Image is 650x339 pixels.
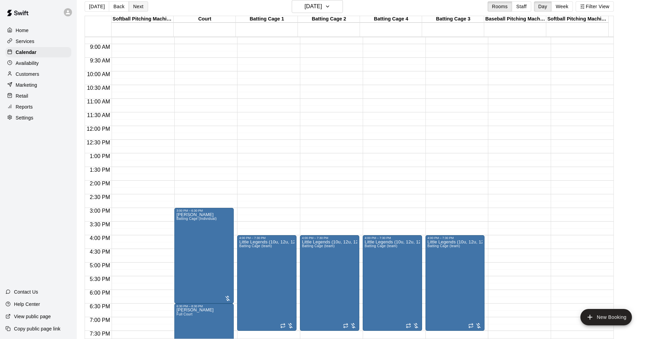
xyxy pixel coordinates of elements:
div: 4:00 PM – 7:30 PM: Little Legends (10u, 12u, 12u) [425,235,485,331]
span: 10:30 AM [85,85,112,91]
div: 4:00 PM – 7:30 PM [428,236,483,240]
div: 4:00 PM – 7:30 PM: Little Legends (10u, 12u, 12u) [237,235,297,331]
div: Batting Cage 4 [360,16,422,23]
span: Recurring event [343,323,348,328]
span: 4:00 PM [88,235,112,241]
p: Calendar [16,49,37,56]
button: Back [109,1,129,12]
div: Baseball Pitching Machine [484,16,546,23]
button: Next [129,1,148,12]
span: Recurring event [280,323,286,328]
span: 2:30 PM [88,194,112,200]
div: 3:00 PM – 6:30 PM [176,209,232,212]
button: Day [534,1,552,12]
span: 7:30 PM [88,331,112,337]
button: Filter View [576,1,614,12]
h6: [DATE] [305,2,322,11]
div: 4:00 PM – 7:30 PM [365,236,420,240]
span: 11:00 AM [85,99,112,104]
a: Customers [5,69,71,79]
button: Staff [512,1,531,12]
button: add [580,309,632,325]
button: [DATE] [85,1,109,12]
p: Settings [16,114,33,121]
div: Softball Pitching Machine 1 [112,16,174,23]
button: Week [551,1,573,12]
span: 12:00 PM [85,126,112,132]
p: Customers [16,71,39,77]
p: Contact Us [14,288,38,295]
div: 4:00 PM – 7:30 PM: Little Legends (10u, 12u, 12u) [363,235,422,331]
span: 1:30 PM [88,167,112,173]
a: Reports [5,102,71,112]
p: Copy public page link [14,325,60,332]
button: Rooms [488,1,512,12]
p: Services [16,38,34,45]
div: 4:00 PM – 7:30 PM [302,236,357,240]
p: Retail [16,93,28,99]
span: 9:30 AM [88,58,112,63]
div: Softball Pitching Machine 2 [546,16,608,23]
span: Batting Cage (Individual) [176,217,217,221]
span: Recurring event [468,323,474,328]
a: Calendar [5,47,71,57]
span: 3:30 PM [88,222,112,227]
span: Recurring event [406,323,411,328]
span: 5:00 PM [88,263,112,268]
span: 2:00 PM [88,181,112,186]
span: 5:30 PM [88,276,112,282]
span: Batting Cage (team) [428,244,460,248]
span: Full Court [176,312,192,316]
span: 1:00 PM [88,153,112,159]
a: Marketing [5,80,71,90]
span: 12:30 PM [85,140,112,145]
p: Help Center [14,301,40,308]
span: 3:00 PM [88,208,112,214]
p: Reports [16,103,33,110]
a: Availability [5,58,71,68]
a: Home [5,25,71,36]
a: Retail [5,91,71,101]
div: Court [174,16,236,23]
div: Batting Cage 3 [422,16,484,23]
div: 4:00 PM – 7:30 PM [239,236,294,240]
span: 4:30 PM [88,249,112,255]
span: 6:30 PM [88,303,112,309]
p: View public page [14,313,51,320]
div: 4:00 PM – 7:30 PM: Little Legends (10u, 12u, 12u) [300,235,359,331]
p: Availability [16,60,39,67]
p: Home [16,27,29,34]
span: 6:00 PM [88,290,112,296]
div: 6:30 PM – 8:30 PM [176,305,232,308]
p: Marketing [16,82,37,88]
span: Batting Cage (team) [302,244,335,248]
span: 7:00 PM [88,317,112,323]
a: Services [5,36,71,46]
div: Batting Cage 2 [298,16,360,23]
span: Batting Cage (team) [239,244,272,248]
span: 10:00 AM [85,71,112,77]
span: 9:00 AM [88,44,112,50]
div: Batting Cage 1 [236,16,298,23]
span: 11:30 AM [85,112,112,118]
a: Settings [5,113,71,123]
span: Batting Cage (team) [365,244,398,248]
div: 3:00 PM – 6:30 PM: Batting Cage (Individual) [174,208,234,303]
